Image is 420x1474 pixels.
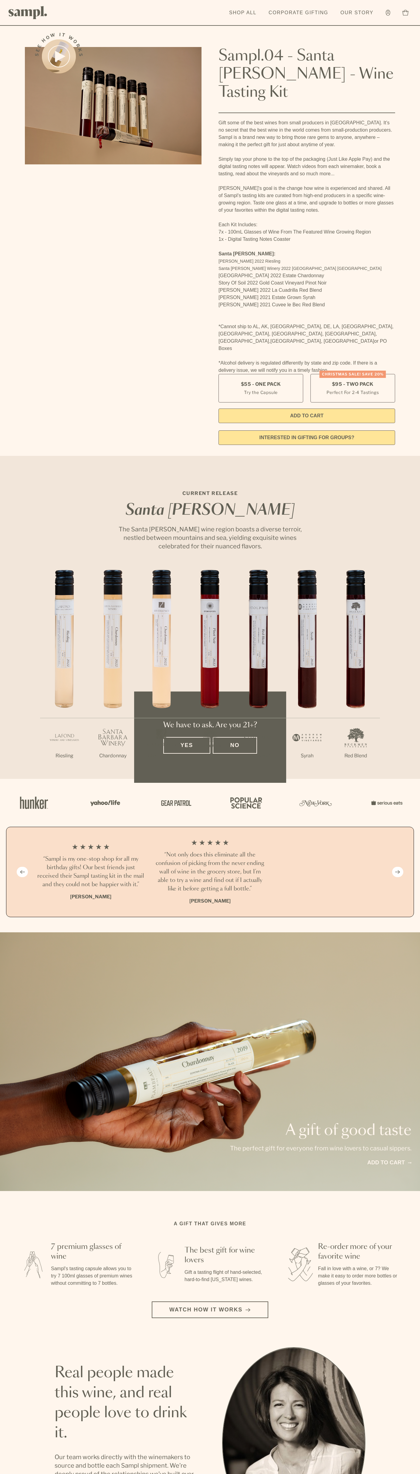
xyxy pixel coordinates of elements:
a: Shop All [226,6,259,19]
small: Try the Capsule [244,389,278,395]
a: Our Story [337,6,377,19]
p: A gift of good taste [230,1123,412,1138]
li: 2 / 7 [89,570,137,779]
li: 7 / 7 [331,570,380,779]
small: Perfect For 2-4 Tastings [327,389,379,395]
p: Chardonnay [89,752,137,759]
p: Red Blend [234,752,283,759]
li: 5 / 7 [234,570,283,779]
li: 1 / 7 [40,570,89,779]
button: See how it works [42,39,76,73]
div: Christmas SALE! Save 20% [320,371,386,378]
li: 3 / 7 [137,570,186,779]
li: 1 / 4 [36,839,146,905]
p: Pinot Noir [186,752,234,759]
b: [PERSON_NAME] [70,894,111,900]
a: Corporate Gifting [266,6,331,19]
a: interested in gifting for groups? [218,430,395,445]
b: [PERSON_NAME] [189,898,231,904]
button: Add to Cart [218,409,395,423]
img: Sampl logo [8,6,47,19]
p: Riesling [40,752,89,759]
img: Sampl.04 - Santa Barbara - Wine Tasting Kit [25,47,202,164]
p: Chardonnay [137,752,186,759]
li: 4 / 7 [186,570,234,779]
h3: “Not only does this eliminate all the confusion of picking from the never ending wall of wine in ... [155,851,265,893]
button: Previous slide [17,867,28,877]
span: $95 - Two Pack [332,381,374,388]
button: Next slide [392,867,403,877]
h3: “Sampl is my one-stop shop for all my birthday gifts! Our best friends just received their Sampl ... [36,855,146,889]
p: Red Blend [331,752,380,759]
p: Syrah [283,752,331,759]
a: Add to cart [367,1159,412,1167]
li: 6 / 7 [283,570,331,779]
span: $55 - One Pack [241,381,281,388]
p: The perfect gift for everyone from wine lovers to casual sippers. [230,1144,412,1153]
li: 2 / 4 [155,839,265,905]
